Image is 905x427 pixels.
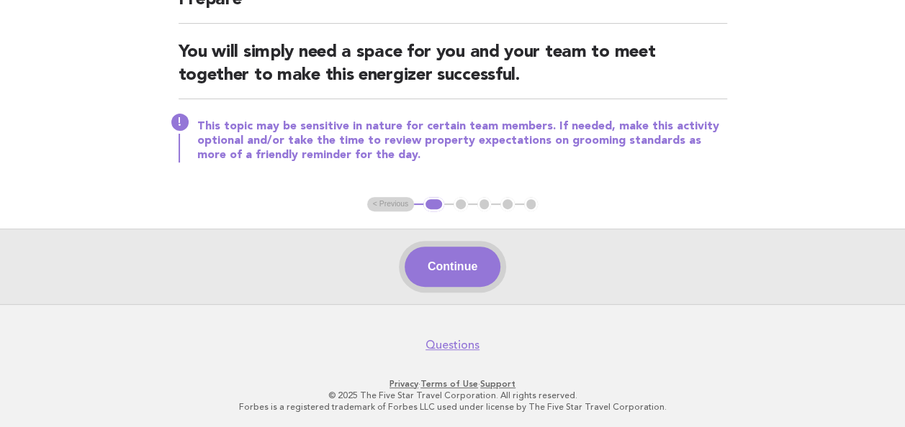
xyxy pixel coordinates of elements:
[423,197,444,211] button: 1
[390,379,418,389] a: Privacy
[20,401,885,413] p: Forbes is a registered trademark of Forbes LLC used under license by The Five Star Travel Corpora...
[420,379,478,389] a: Terms of Use
[179,41,727,99] h2: You will simply need a space for you and your team to meet together to make this energizer succes...
[405,247,500,287] button: Continue
[197,119,727,162] p: This topic may be sensitive in nature for certain team members. If needed, make this activity opt...
[426,338,479,352] a: Questions
[20,378,885,390] p: · ·
[480,379,515,389] a: Support
[20,390,885,401] p: © 2025 The Five Star Travel Corporation. All rights reserved.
